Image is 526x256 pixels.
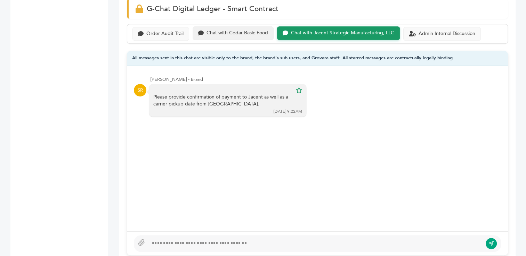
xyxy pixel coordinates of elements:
div: Order Audit Trail [146,31,184,37]
div: Please provide confirmation of payment to Jacent as well as a carrier pickup date from [GEOGRAPHI... [153,94,292,107]
div: Admin Internal Discussion [419,31,475,37]
div: [DATE] 9:22AM [274,109,302,114]
div: All messages sent in this chat are visible only to the brand, the brand's sub-users, and Grovara ... [127,51,508,66]
span: G-Chat Digital Ledger - Smart Contract [147,4,278,14]
div: Chat with Cedar Basic Food [207,30,268,36]
div: SR [134,84,146,96]
div: [PERSON_NAME] - Brand [151,76,501,83]
div: Chat with Jacent Strategic Manufacturing, LLC [291,30,394,36]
